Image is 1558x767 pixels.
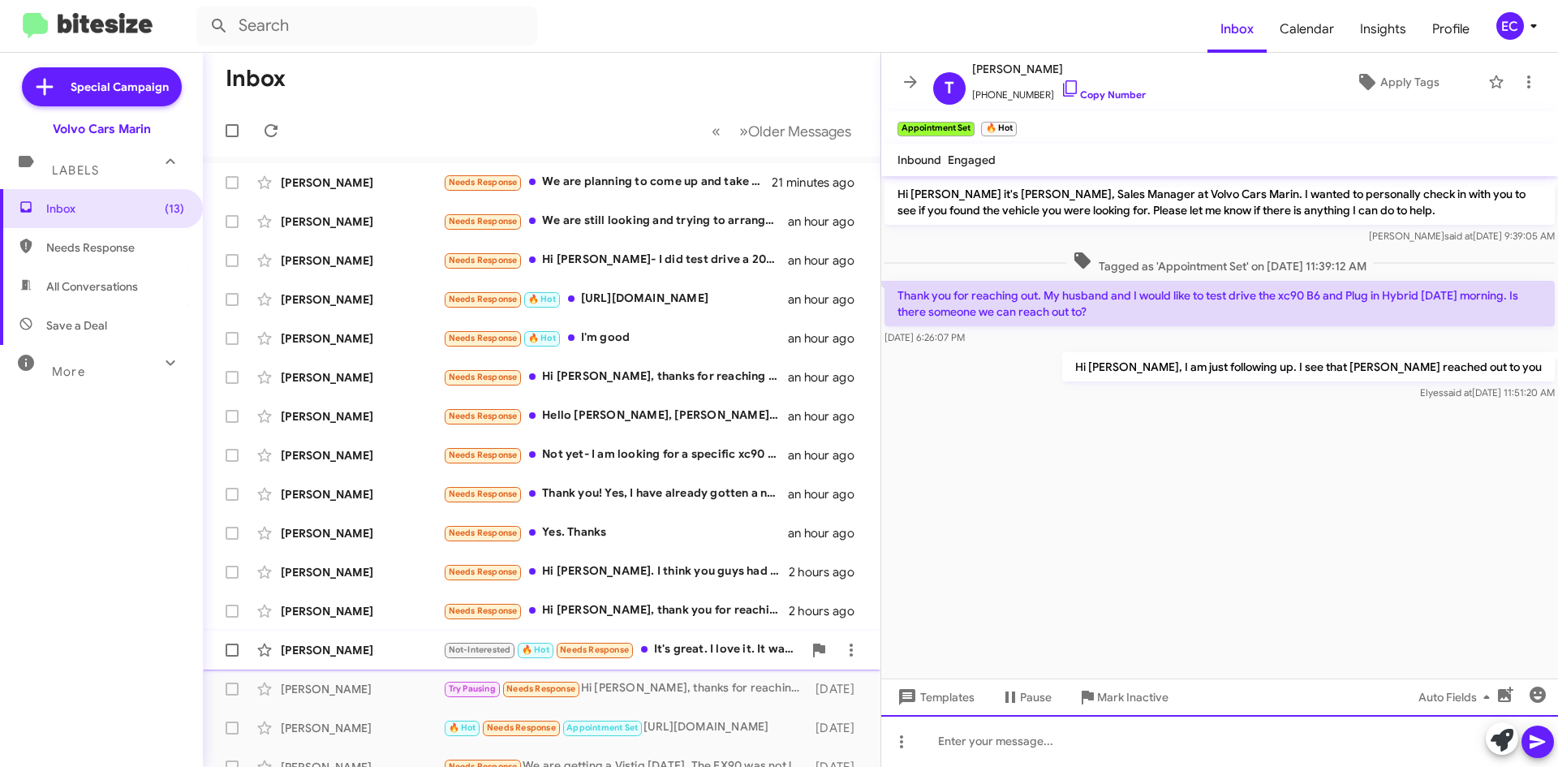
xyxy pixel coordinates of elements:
div: I'm good [443,329,788,347]
div: Hi [PERSON_NAME]. I think you guys had a bmw x5 50e but doesn't seem like you have it anymore. I ... [443,562,789,581]
div: Yes. Thanks [443,524,788,542]
span: Pause [1020,683,1052,712]
span: [PHONE_NUMBER] [972,79,1146,103]
div: [PERSON_NAME] [281,720,443,736]
div: an hour ago [788,291,867,308]
div: Not yet- I am looking for a specific xc90 with 6 seater captains chairs and light interior. [443,446,788,464]
span: said at [1444,386,1472,399]
span: Elyes [DATE] 11:51:20 AM [1420,386,1555,399]
span: Engaged [948,153,996,167]
span: Needs Response [449,528,518,538]
span: Templates [894,683,975,712]
div: 2 hours ago [789,564,867,580]
div: [PERSON_NAME] [281,681,443,697]
span: Auto Fields [1418,683,1496,712]
div: an hour ago [788,447,867,463]
span: Needs Response [449,294,518,304]
button: Previous [702,114,730,148]
div: [PERSON_NAME] [281,603,443,619]
span: « [712,121,721,141]
span: Needs Response [449,567,518,577]
div: 21 minutes ago [772,175,867,191]
h1: Inbox [226,66,286,92]
a: Special Campaign [22,67,182,106]
span: Special Campaign [71,79,169,95]
span: Needs Response [449,255,518,265]
span: Needs Response [487,722,556,733]
a: Profile [1419,6,1483,53]
span: More [52,364,85,379]
div: [DATE] [807,681,867,697]
span: Needs Response [449,450,518,460]
span: Mark Inactive [1097,683,1168,712]
div: [PERSON_NAME] [281,525,443,541]
div: [PERSON_NAME] [281,330,443,347]
span: Inbound [897,153,941,167]
div: an hour ago [788,252,867,269]
button: Mark Inactive [1065,683,1181,712]
p: Hi [PERSON_NAME] it's [PERSON_NAME], Sales Manager at Volvo Cars Marin. I wanted to personally ch... [884,179,1555,225]
div: Hi [PERSON_NAME], thanks for reaching out. I'm still in the process of deciding but will come in ... [443,679,807,698]
a: Copy Number [1061,88,1146,101]
span: Tagged as 'Appointment Set' on [DATE] 11:39:12 AM [1066,251,1373,274]
div: [URL][DOMAIN_NAME] [443,718,807,737]
span: 🔥 Hot [528,333,556,343]
div: Hi [PERSON_NAME], thank you for reaching out. I have decided on the car and finalised on it. [443,601,789,620]
span: Inbox [46,200,184,217]
a: Insights [1347,6,1419,53]
span: Older Messages [748,123,851,140]
div: [PERSON_NAME] [281,447,443,463]
a: Inbox [1207,6,1267,53]
button: Apply Tags [1314,67,1480,97]
button: Auto Fields [1405,683,1509,712]
div: [PERSON_NAME] [281,213,443,230]
span: Needs Response [506,683,575,694]
span: 🔥 Hot [449,722,476,733]
small: 🔥 Hot [981,122,1016,136]
span: Labels [52,163,99,178]
span: [PERSON_NAME] [972,59,1146,79]
div: [PERSON_NAME] [281,369,443,386]
div: [PERSON_NAME] [281,408,443,424]
span: Apply Tags [1380,67,1440,97]
div: EC [1496,12,1524,40]
p: Hi [PERSON_NAME], I am just following up. I see that [PERSON_NAME] reached out to you [1062,352,1555,381]
div: an hour ago [788,408,867,424]
button: Templates [881,683,988,712]
div: Hi [PERSON_NAME], thanks for reaching out. We ended up with an xc40 recharge from Volvo in [GEOGR... [443,368,788,386]
div: an hour ago [788,213,867,230]
span: [DATE] 6:26:07 PM [884,331,965,343]
span: (13) [165,200,184,217]
span: Needs Response [449,489,518,499]
div: Hi [PERSON_NAME]- I did test drive a 2019 xc60 hybrid, grey, with [PERSON_NAME]; was curious if i... [443,251,788,269]
div: [PERSON_NAME] [281,486,443,502]
div: 2 hours ago [789,603,867,619]
span: Appointment Set [566,722,638,733]
span: Save a Deal [46,317,107,334]
span: Needs Response [449,333,518,343]
span: [PERSON_NAME] [DATE] 9:39:05 AM [1369,230,1555,242]
div: [PERSON_NAME] [281,564,443,580]
a: Calendar [1267,6,1347,53]
nav: Page navigation example [703,114,861,148]
input: Search [196,6,537,45]
span: Needs Response [449,216,518,226]
span: Needs Response [449,411,518,421]
span: Needs Response [46,239,184,256]
div: We are still looking and trying to arrange our schedule to have some availability [DATE]. Do you ... [443,212,788,231]
span: Try Pausing [449,683,496,694]
span: said at [1444,230,1473,242]
span: 🔥 Hot [528,294,556,304]
div: an hour ago [788,330,867,347]
div: [URL][DOMAIN_NAME] [443,290,788,308]
button: Next [730,114,861,148]
div: Hello [PERSON_NAME], [PERSON_NAME] mentioned that I should be expecting a message from you. We fo... [443,407,788,425]
div: an hour ago [788,369,867,386]
span: » [739,121,748,141]
span: T [945,75,954,101]
div: an hour ago [788,486,867,502]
